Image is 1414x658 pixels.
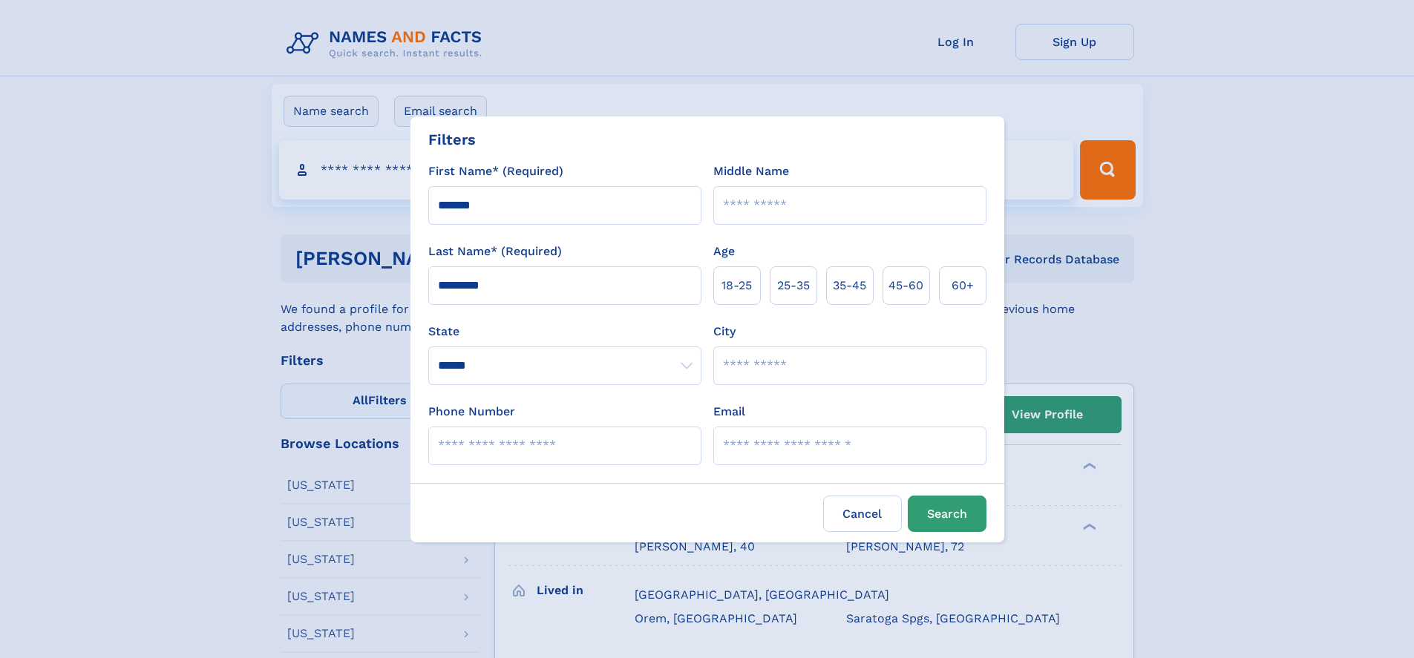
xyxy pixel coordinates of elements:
[713,243,735,260] label: Age
[428,128,476,151] div: Filters
[833,277,866,295] span: 35‑45
[908,496,986,532] button: Search
[823,496,902,532] label: Cancel
[888,277,923,295] span: 45‑60
[428,403,515,421] label: Phone Number
[428,162,563,180] label: First Name* (Required)
[952,277,974,295] span: 60+
[777,277,810,295] span: 25‑35
[713,403,745,421] label: Email
[428,323,701,340] label: State
[428,243,562,260] label: Last Name* (Required)
[713,162,789,180] label: Middle Name
[721,277,752,295] span: 18‑25
[713,323,736,340] label: City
